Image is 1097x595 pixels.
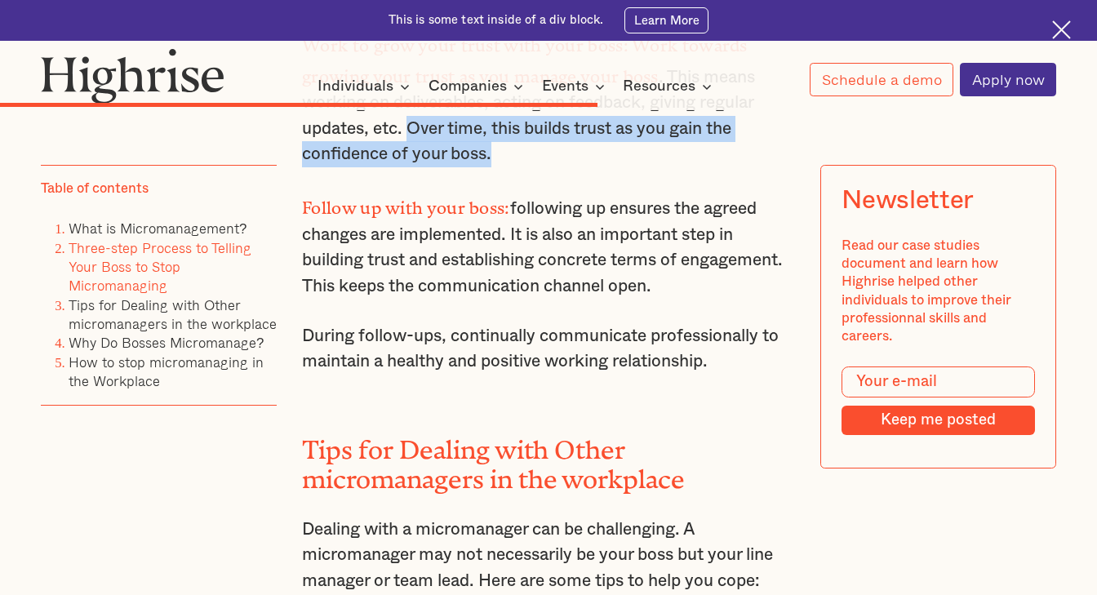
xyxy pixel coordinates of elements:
[960,63,1055,96] a: Apply now
[69,237,251,295] a: Three-step Process to Telling Your Boss to Stop Micromanaging
[624,7,709,33] a: Learn More
[69,351,264,390] a: How to stop micromanaging in the Workplace
[1052,20,1071,39] img: Cross icon
[41,179,149,197] div: Table of contents
[842,237,1034,346] div: Read our case studies document and learn how Highrise helped other individuals to improve their p...
[842,366,1034,397] input: Your e-mail
[429,77,528,96] div: Companies
[302,517,795,594] p: Dealing with a micromanager can be challenging. A micromanager may not necessarily be your boss b...
[389,12,604,29] div: This is some text inside of a div block.
[302,323,795,375] p: During follow-ups, continually communicate professionally to maintain a healthy and positive work...
[302,198,510,209] strong: Follow up with your boss:
[69,332,264,353] a: Why Do Bosses Micromanage?
[810,63,953,96] a: Schedule a demo
[318,77,393,96] div: Individuals
[318,77,415,96] div: Individuals
[542,77,610,96] div: Events
[542,77,588,96] div: Events
[842,366,1034,435] form: Modal Form
[429,77,507,96] div: Companies
[69,294,277,333] a: Tips for Dealing with Other micromanagers in the workplace
[302,191,795,299] p: following up ensures the agreed changes are implemented. It is also an important step in building...
[842,406,1034,434] input: Keep me posted
[69,218,246,238] a: What is Micromanagement?
[623,77,695,96] div: Resources
[302,429,795,487] h2: Tips for Dealing with Other micromanagers in the workplace
[623,77,717,96] div: Resources
[842,186,974,216] div: Newsletter
[41,48,224,104] img: Highrise logo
